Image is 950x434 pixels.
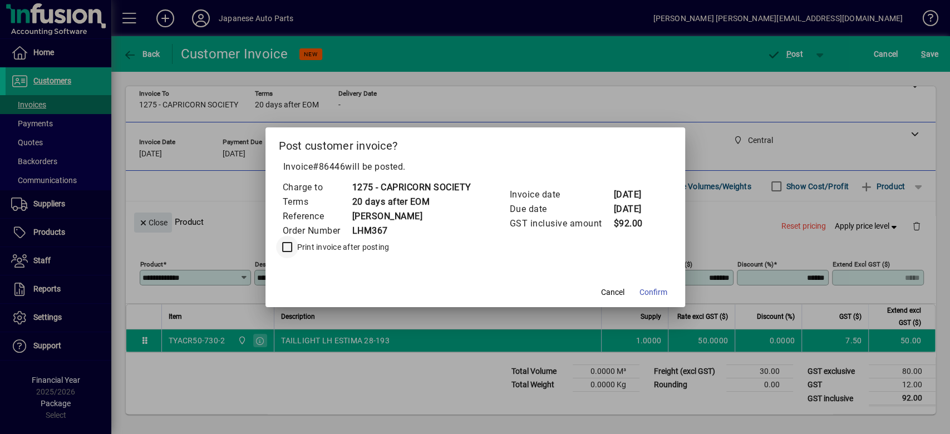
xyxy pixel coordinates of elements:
[282,195,352,209] td: Terms
[295,241,390,253] label: Print invoice after posting
[595,283,631,303] button: Cancel
[352,224,471,238] td: LHM367
[265,127,685,160] h2: Post customer invoice?
[601,287,624,298] span: Cancel
[352,195,471,209] td: 20 days after EOM
[509,202,613,216] td: Due date
[613,216,658,231] td: $92.00
[282,209,352,224] td: Reference
[352,209,471,224] td: [PERSON_NAME]
[282,180,352,195] td: Charge to
[279,160,672,174] p: Invoice will be posted .
[352,180,471,195] td: 1275 - CAPRICORN SOCIETY
[509,216,613,231] td: GST inclusive amount
[282,224,352,238] td: Order Number
[509,188,613,202] td: Invoice date
[613,188,658,202] td: [DATE]
[639,287,667,298] span: Confirm
[635,283,672,303] button: Confirm
[313,161,345,172] span: #86446
[613,202,658,216] td: [DATE]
